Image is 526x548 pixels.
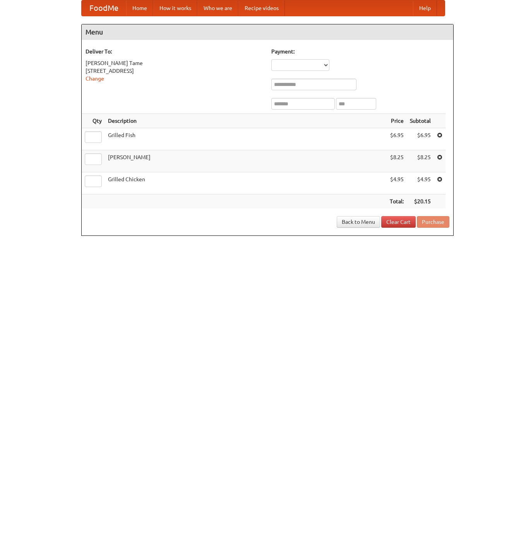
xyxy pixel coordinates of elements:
[86,48,264,55] h5: Deliver To:
[407,150,434,172] td: $8.25
[153,0,197,16] a: How it works
[407,194,434,209] th: $20.15
[387,128,407,150] td: $6.95
[105,172,387,194] td: Grilled Chicken
[86,67,264,75] div: [STREET_ADDRESS]
[82,114,105,128] th: Qty
[238,0,285,16] a: Recipe videos
[413,0,437,16] a: Help
[387,172,407,194] td: $4.95
[387,194,407,209] th: Total:
[197,0,238,16] a: Who we are
[82,24,453,40] h4: Menu
[407,128,434,150] td: $6.95
[271,48,449,55] h5: Payment:
[82,0,126,16] a: FoodMe
[105,114,387,128] th: Description
[387,114,407,128] th: Price
[86,59,264,67] div: [PERSON_NAME] Tame
[105,150,387,172] td: [PERSON_NAME]
[387,150,407,172] td: $8.25
[381,216,416,228] a: Clear Cart
[126,0,153,16] a: Home
[417,216,449,228] button: Purchase
[407,172,434,194] td: $4.95
[407,114,434,128] th: Subtotal
[337,216,380,228] a: Back to Menu
[105,128,387,150] td: Grilled Fish
[86,76,104,82] a: Change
